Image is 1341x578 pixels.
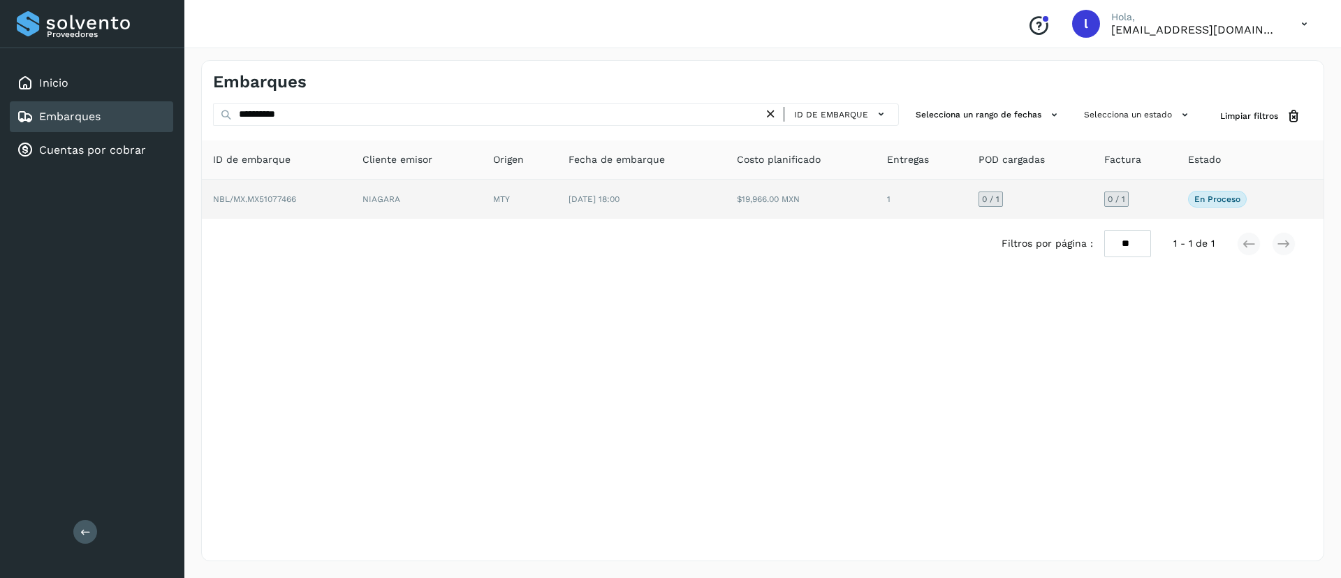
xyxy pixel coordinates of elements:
[910,103,1067,127] button: Selecciona un rango de fechas
[1220,110,1278,122] span: Limpiar filtros
[1173,236,1215,251] span: 1 - 1 de 1
[1108,195,1125,203] span: 0 / 1
[794,108,868,121] span: ID de embarque
[737,152,821,167] span: Costo planificado
[1194,194,1240,204] p: En proceso
[213,72,307,92] h4: Embarques
[39,76,68,89] a: Inicio
[362,152,432,167] span: Cliente emisor
[1111,11,1279,23] p: Hola,
[1078,103,1198,127] button: Selecciona un estado
[351,180,482,219] td: NIAGARA
[10,101,173,132] div: Embarques
[1002,236,1093,251] span: Filtros por página :
[1111,23,1279,36] p: lauraamalia.castillo@xpertal.com
[39,110,101,123] a: Embarques
[213,152,291,167] span: ID de embarque
[47,29,168,39] p: Proveedores
[979,152,1045,167] span: POD cargadas
[569,194,620,204] span: [DATE] 18:00
[1104,152,1141,167] span: Factura
[790,104,893,124] button: ID de embarque
[982,195,999,203] span: 0 / 1
[10,68,173,99] div: Inicio
[726,180,876,219] td: $19,966.00 MXN
[569,152,665,167] span: Fecha de embarque
[39,143,146,157] a: Cuentas por cobrar
[482,180,557,219] td: MTY
[10,135,173,166] div: Cuentas por cobrar
[1188,152,1221,167] span: Estado
[1209,103,1312,129] button: Limpiar filtros
[876,180,967,219] td: 1
[493,152,524,167] span: Origen
[887,152,929,167] span: Entregas
[213,194,296,204] span: NBL/MX.MX51077466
